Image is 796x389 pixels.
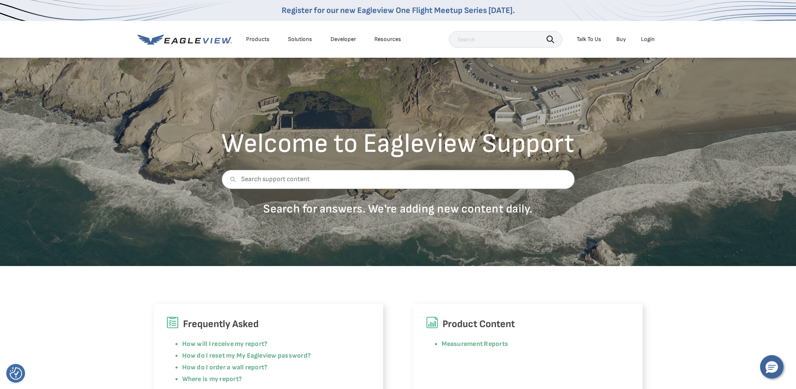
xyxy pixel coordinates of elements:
[760,355,783,379] button: Hello, have a question? Let’s chat.
[221,202,575,216] p: Search for answers. We're adding new content daily.
[641,36,655,43] div: Login
[616,36,626,43] a: Buy
[221,170,575,189] input: Search support content
[577,36,601,43] div: Talk To Us
[282,5,515,15] a: Register for our new Eagleview One Flight Meetup Series [DATE].
[288,36,312,43] div: Solutions
[442,340,509,348] a: Measurement Reports
[10,367,22,380] img: Revisit consent button
[426,316,630,332] h6: Product Content
[166,316,371,332] h6: Frequently Asked
[221,131,575,157] h2: Welcome to Eagleview Support
[331,36,356,43] a: Developer
[374,36,401,43] div: Resources
[182,375,242,383] a: Where is my report?
[182,340,268,348] a: How will I receive my report?
[182,352,311,360] a: How do I reset my My Eagleview password?
[182,363,268,371] a: How do I order a wall report?
[449,31,562,48] input: Search
[10,367,22,380] button: Consent Preferences
[246,36,270,43] div: Products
